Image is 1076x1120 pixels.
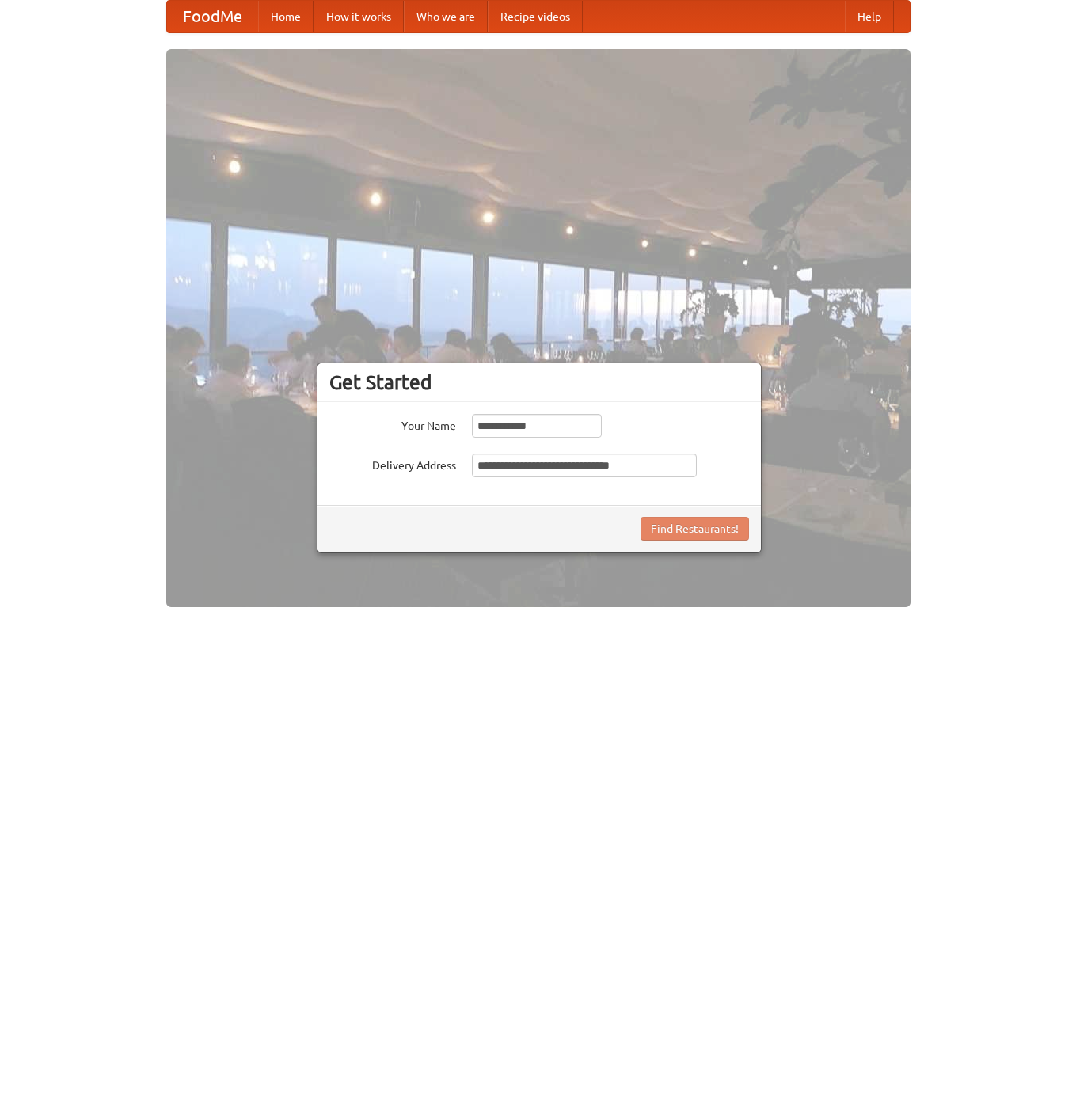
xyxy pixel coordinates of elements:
[845,1,894,32] a: Help
[641,517,749,541] button: Find Restaurants!
[329,370,749,394] h3: Get Started
[314,1,404,32] a: How it works
[329,414,456,434] label: Your Name
[167,1,258,32] a: FoodMe
[258,1,314,32] a: Home
[404,1,488,32] a: Who we are
[488,1,583,32] a: Recipe videos
[329,454,456,473] label: Delivery Address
